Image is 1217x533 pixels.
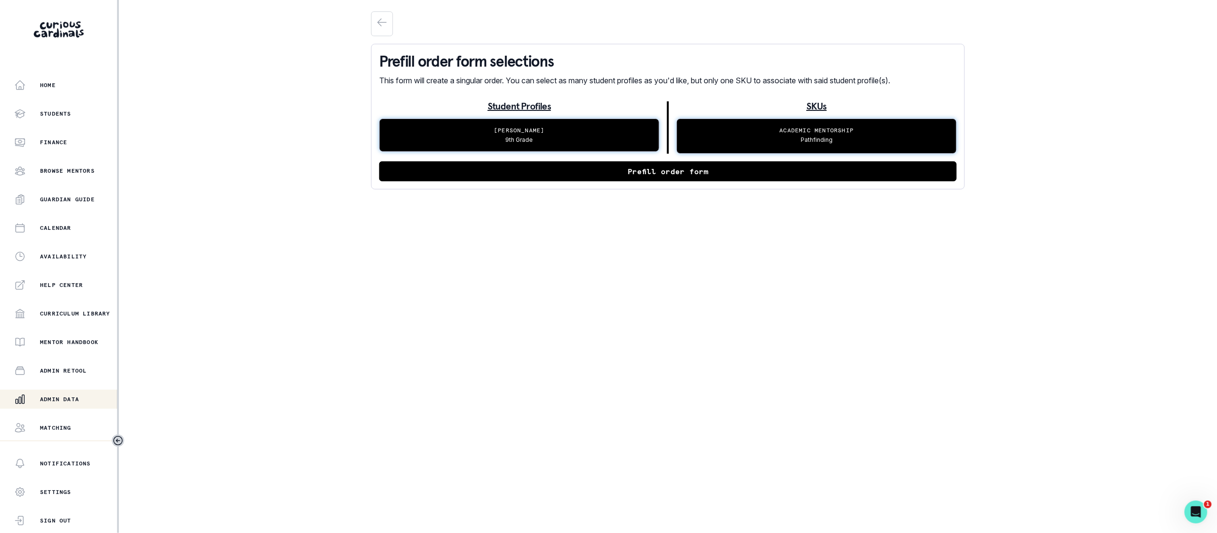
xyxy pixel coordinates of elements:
[379,52,957,71] p: Prefill order form selections
[40,281,83,289] p: Help Center
[40,310,110,317] p: Curriculum Library
[387,127,651,134] p: [PERSON_NAME]
[40,138,67,146] p: Finance
[379,75,957,86] p: This form will create a singular order. You can select as many student profiles as you'd like, bu...
[40,395,79,403] p: Admin Data
[40,110,71,118] p: Students
[40,338,98,346] p: Mentor Handbook
[677,101,957,111] p: SKUs
[40,224,71,232] p: Calendar
[40,367,87,375] p: Admin Retool
[34,21,84,38] img: Curious Cardinals Logo
[1185,501,1207,523] iframe: Intercom live chat
[40,460,91,467] p: Notifications
[40,167,95,175] p: Browse Mentors
[379,161,957,181] button: Prefill order form
[387,136,651,144] p: 9th Grade
[685,127,949,134] p: Academic Mentorship
[112,434,124,447] button: Toggle sidebar
[40,81,56,89] p: Home
[40,253,87,260] p: Availability
[40,196,95,203] p: Guardian Guide
[40,517,71,524] p: Sign Out
[1204,501,1212,508] span: 1
[685,136,949,144] p: Pathfinding
[40,488,71,496] p: Settings
[379,101,659,111] p: Student Profiles
[40,424,71,432] p: Matching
